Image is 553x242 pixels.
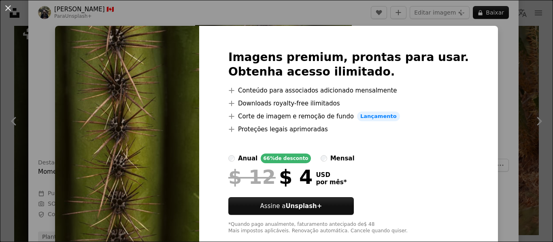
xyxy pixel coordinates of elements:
input: anual66%de desconto [228,155,235,162]
strong: Unsplash+ [285,202,322,210]
li: Corte de imagem e remoção de fundo [228,112,469,121]
button: Assine aUnsplash+ [228,197,354,215]
div: anual [238,154,257,163]
span: USD [316,171,347,179]
span: $ 12 [228,166,276,187]
span: por mês * [316,179,347,186]
li: Conteúdo para associados adicionado mensalmente [228,86,469,95]
div: mensal [330,154,355,163]
li: Proteções legais aprimoradas [228,124,469,134]
h2: Imagens premium, prontas para usar. Obtenha acesso ilimitado. [228,50,469,79]
div: $ 4 [228,166,313,187]
span: Lançamento [357,112,400,121]
input: mensal [321,155,327,162]
li: Downloads royalty-free ilimitados [228,99,469,108]
div: 66% de desconto [261,154,311,163]
div: *Quando pago anualmente, faturamento antecipado de $ 48 Mais impostos aplicáveis. Renovação autom... [228,221,469,234]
